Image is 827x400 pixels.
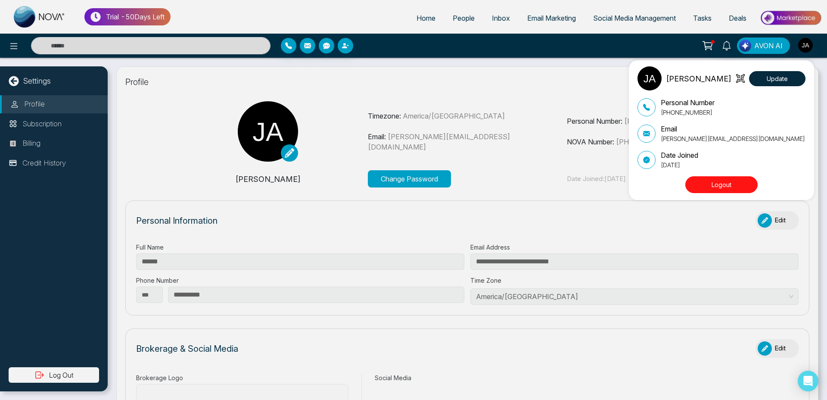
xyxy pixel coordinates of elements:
p: [DATE] [661,160,698,169]
div: Open Intercom Messenger [798,371,818,391]
p: Personal Number [661,97,715,108]
p: [PHONE_NUMBER] [661,108,715,117]
button: Logout [685,176,758,193]
p: [PERSON_NAME][EMAIL_ADDRESS][DOMAIN_NAME] [661,134,805,143]
p: Date Joined [661,150,698,160]
button: Update [749,71,805,86]
p: [PERSON_NAME] [666,73,731,84]
p: Email [661,124,805,134]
